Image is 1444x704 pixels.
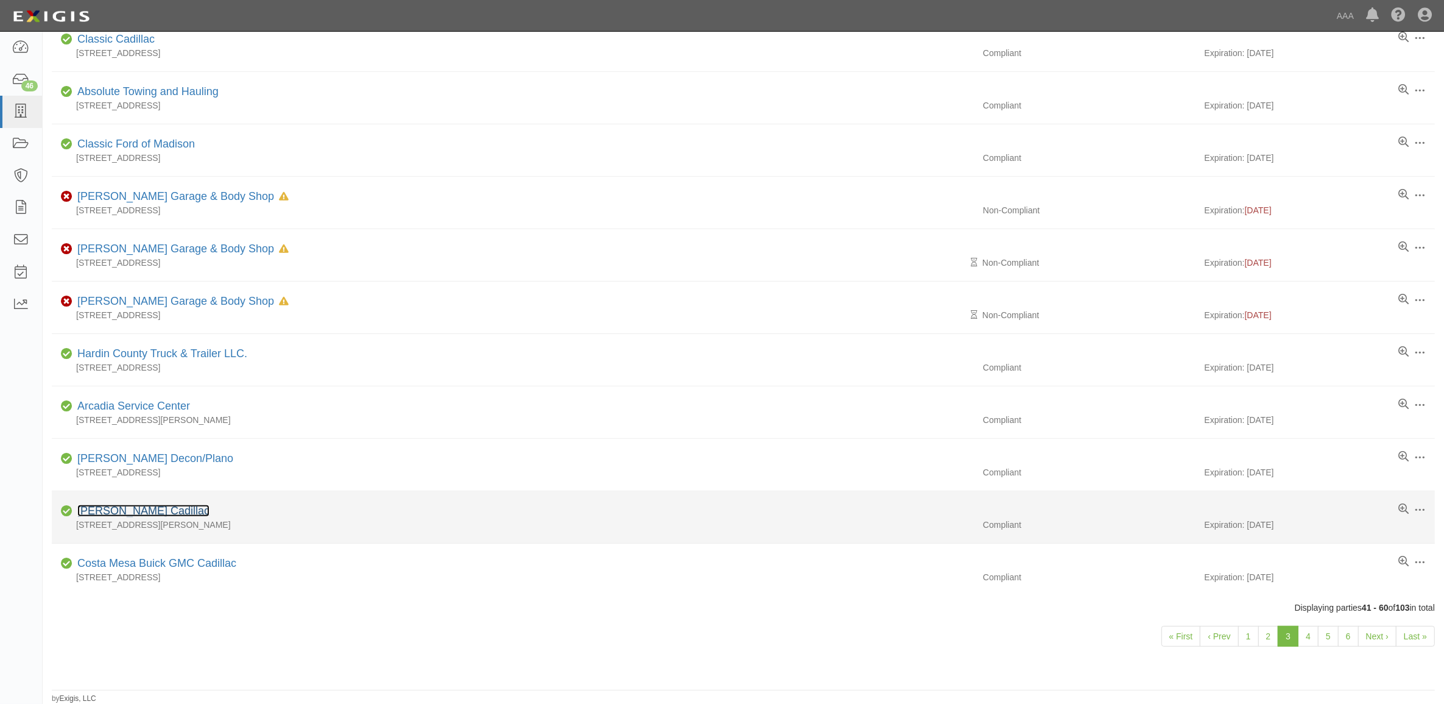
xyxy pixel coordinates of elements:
i: Pending Review [971,311,977,319]
div: 46 [21,80,38,91]
div: Bommarito Cadillac [72,503,210,519]
a: [PERSON_NAME] Garage & Body Shop [77,295,274,307]
div: [STREET_ADDRESS] [52,361,974,374]
i: In Default since 08/15/2025 [279,245,289,254]
i: Pending Review [971,258,977,267]
div: Expiration: [DATE] [1205,47,1435,59]
a: View results summary [1398,451,1409,463]
i: Help Center - Complianz [1391,9,1406,23]
a: 4 [1298,626,1319,647]
a: View results summary [1398,556,1409,568]
div: [STREET_ADDRESS] [52,309,974,321]
a: View results summary [1398,346,1409,358]
b: 103 [1395,603,1409,613]
div: Compliant [974,519,1205,531]
div: Spaulding Decon/Plano [72,451,233,467]
div: Expiration: [DATE] [1205,361,1435,374]
div: Hardin County Truck & Trailer LLC. [72,346,247,362]
a: [PERSON_NAME] Garage & Body Shop [77,243,274,255]
a: Absolute Towing and Hauling [77,85,219,98]
small: by [52,694,96,704]
a: Exigis, LLC [60,694,96,703]
a: [PERSON_NAME] Garage & Body Shop [77,190,274,202]
a: 3 [1278,626,1298,647]
div: Beaulieu's Garage & Body Shop [72,294,289,310]
div: Compliant [974,414,1205,426]
i: Compliant [61,35,72,44]
a: 1 [1238,626,1259,647]
div: Compliant [974,466,1205,478]
i: Compliant [61,88,72,96]
span: [DATE] [1245,310,1272,320]
div: Compliant [974,47,1205,59]
a: View results summary [1398,503,1409,516]
div: Compliant [974,361,1205,374]
i: Non-Compliant [61,297,72,306]
div: Compliant [974,152,1205,164]
a: Last » [1396,626,1435,647]
i: Compliant [61,402,72,411]
div: Classic Ford of Madison [72,137,195,152]
div: Compliant [974,571,1205,583]
div: Beaulieu's Garage & Body Shop [72,189,289,205]
a: 2 [1258,626,1279,647]
div: [STREET_ADDRESS] [52,571,974,583]
a: 5 [1318,626,1339,647]
i: Compliant [61,507,72,516]
div: Classic Cadillac [72,32,155,48]
div: Displaying parties of in total [43,602,1444,614]
div: Expiration: [1205,309,1435,321]
div: Arcadia Service Center [72,399,190,414]
div: Compliant [974,99,1205,112]
i: In Default since 08/15/2025 [279,297,289,306]
a: Arcadia Service Center [77,400,190,412]
div: [STREET_ADDRESS][PERSON_NAME] [52,414,974,426]
div: Expiration: [DATE] [1205,99,1435,112]
i: Compliant [61,560,72,568]
a: Next › [1358,626,1396,647]
a: 6 [1338,626,1359,647]
div: [STREET_ADDRESS][PERSON_NAME] [52,519,974,531]
i: Non-Compliant [61,245,72,254]
span: [DATE] [1245,258,1272,268]
div: Non-Compliant [974,257,1205,269]
div: Absolute Towing and Hauling [72,84,219,100]
i: Compliant [61,140,72,149]
div: Beaulieu's Garage & Body Shop [72,241,289,257]
a: Classic Ford of Madison [77,138,195,150]
div: Expiration: [1205,257,1435,269]
i: Compliant [61,455,72,463]
a: [PERSON_NAME] Decon/Plano [77,452,233,464]
div: Expiration: [DATE] [1205,466,1435,478]
a: Classic Cadillac [77,33,155,45]
i: In Default since 08/15/2025 [279,193,289,201]
span: [DATE] [1245,205,1272,215]
div: [STREET_ADDRESS] [52,257,974,269]
div: Non-Compliant [974,204,1205,216]
b: 41 - 60 [1362,603,1389,613]
div: [STREET_ADDRESS] [52,152,974,164]
div: Expiration: [1205,204,1435,216]
div: [STREET_ADDRESS] [52,47,974,59]
i: Non-Compliant [61,193,72,201]
div: Expiration: [DATE] [1205,571,1435,583]
a: View results summary [1398,32,1409,44]
a: View results summary [1398,294,1409,306]
a: View results summary [1398,241,1409,254]
img: logo-5460c22ac91f19d4615b14bd174203de0afe785f0fc80cf4dbbc73dc1793850b.png [9,5,93,27]
div: Non-Compliant [974,309,1205,321]
a: View results summary [1398,84,1409,96]
div: [STREET_ADDRESS] [52,99,974,112]
a: View results summary [1398,137,1409,149]
a: [PERSON_NAME] Cadillac [77,505,210,517]
div: [STREET_ADDRESS] [52,204,974,216]
a: « First [1161,626,1201,647]
a: View results summary [1398,399,1409,411]
div: Costa Mesa Buick GMC Cadillac [72,556,236,572]
div: Expiration: [DATE] [1205,519,1435,531]
a: View results summary [1398,189,1409,201]
a: Hardin County Truck & Trailer LLC. [77,347,247,360]
a: Costa Mesa Buick GMC Cadillac [77,557,236,569]
div: Expiration: [DATE] [1205,152,1435,164]
div: [STREET_ADDRESS] [52,466,974,478]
